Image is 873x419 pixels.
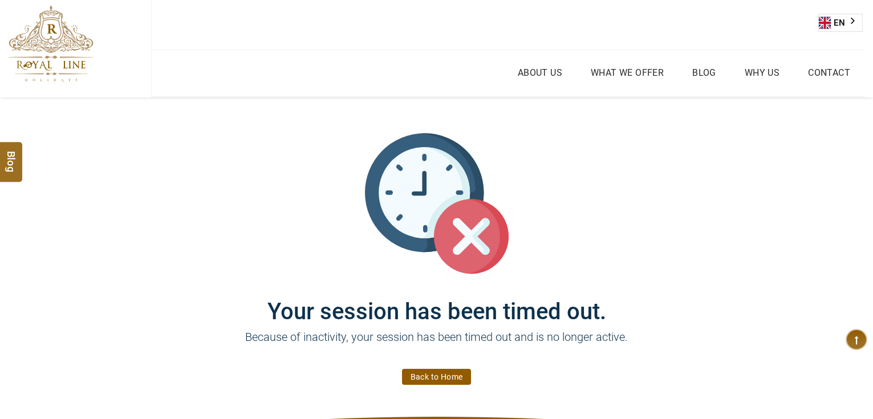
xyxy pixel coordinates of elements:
a: Blog [689,64,719,81]
a: EN [819,14,862,31]
a: Back to Home [402,369,472,385]
a: What we Offer [588,64,667,81]
div: Language [818,14,863,32]
aside: Language selected: English [818,14,863,32]
h1: Your session has been timed out. [95,275,779,325]
a: Why Us [742,64,782,81]
img: The Royal Line Holidays [9,5,94,82]
p: Because of inactivity, your session has been timed out and is no longer active. [95,328,779,363]
a: Contact [805,64,853,81]
span: Blog [4,150,19,160]
img: session_time_out.svg [365,132,509,275]
a: About Us [515,64,565,81]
